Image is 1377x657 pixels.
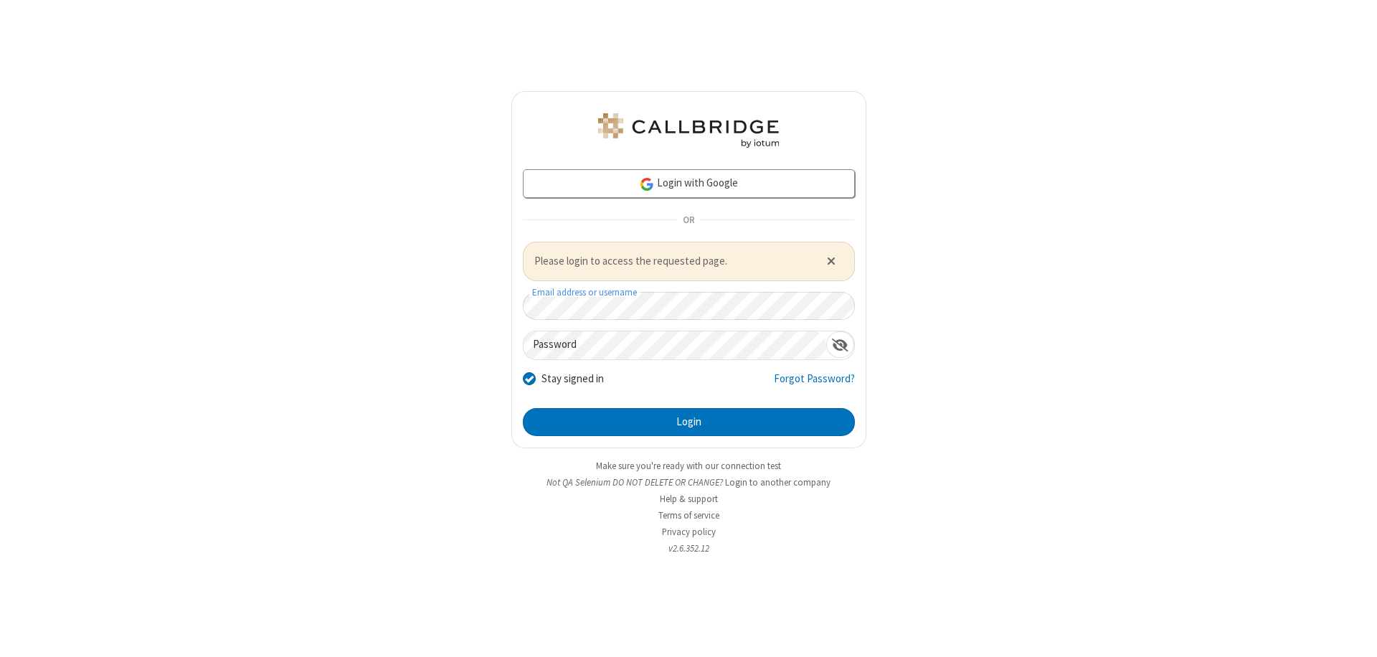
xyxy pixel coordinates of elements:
[523,408,855,437] button: Login
[826,331,854,358] div: Show password
[523,292,855,320] input: Email address or username
[639,176,655,192] img: google-icon.png
[596,460,781,472] a: Make sure you're ready with our connection test
[541,371,604,387] label: Stay signed in
[774,371,855,398] a: Forgot Password?
[511,542,866,555] li: v2.6.352.12
[677,210,700,230] span: OR
[662,526,716,538] a: Privacy policy
[660,493,718,505] a: Help & support
[819,250,843,272] button: Close alert
[658,509,719,521] a: Terms of service
[595,113,782,148] img: QA Selenium DO NOT DELETE OR CHANGE
[524,331,826,359] input: Password
[725,476,831,489] button: Login to another company
[534,253,809,270] span: Please login to access the requested page.
[511,476,866,489] li: Not QA Selenium DO NOT DELETE OR CHANGE?
[523,169,855,198] a: Login with Google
